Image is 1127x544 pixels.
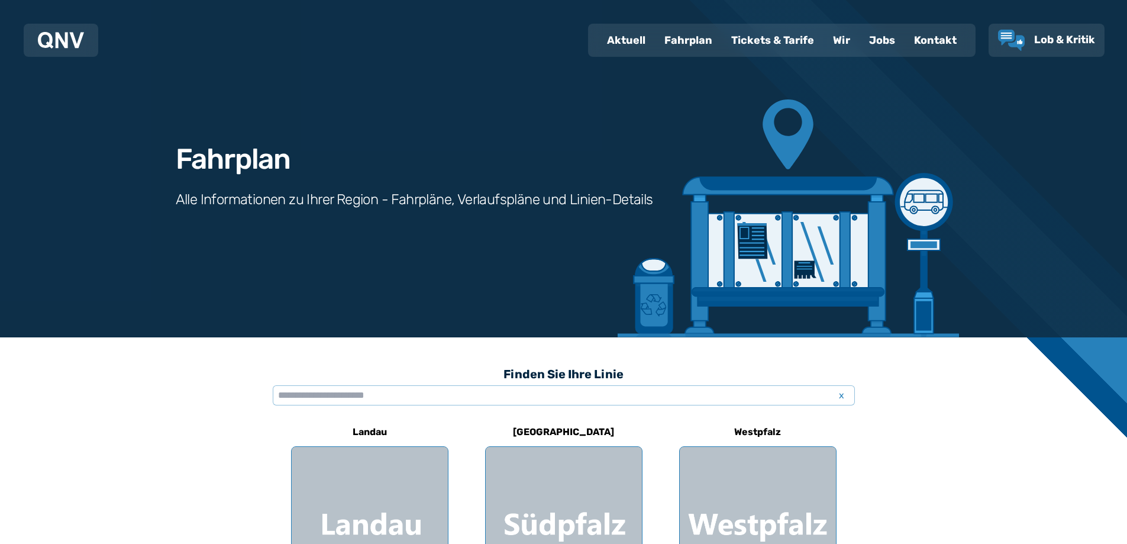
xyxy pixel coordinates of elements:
a: Kontakt [905,25,966,56]
h3: Alle Informationen zu Ihrer Region - Fahrpläne, Verlaufspläne und Linien-Details [176,190,653,209]
a: Lob & Kritik [998,30,1095,51]
a: Aktuell [598,25,655,56]
a: QNV Logo [38,28,84,52]
a: Jobs [860,25,905,56]
span: Lob & Kritik [1034,33,1095,46]
h6: Westpfalz [729,423,786,442]
h6: Landau [348,423,392,442]
a: Fahrplan [655,25,722,56]
h3: Finden Sie Ihre Linie [273,361,855,387]
h6: [GEOGRAPHIC_DATA] [508,423,619,442]
img: QNV Logo [38,32,84,49]
a: Wir [824,25,860,56]
a: Tickets & Tarife [722,25,824,56]
h1: Fahrplan [176,145,290,173]
span: x [834,388,850,403]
